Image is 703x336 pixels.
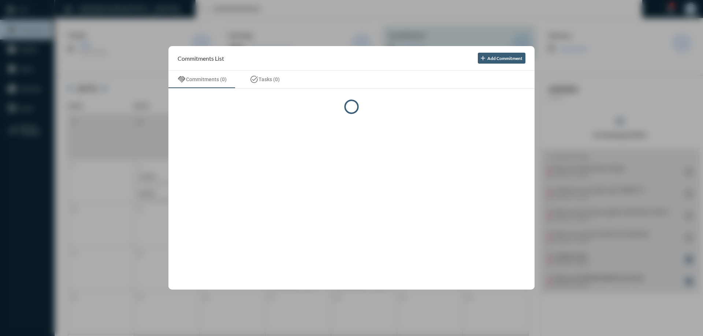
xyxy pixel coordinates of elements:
[250,75,258,84] mat-icon: task_alt
[258,76,280,82] span: Tasks (0)
[177,75,186,84] mat-icon: handshake
[479,54,487,62] mat-icon: add
[478,53,525,64] button: Add Commitment
[178,55,224,62] h2: Commitments List
[186,76,227,82] span: Commitments (0)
